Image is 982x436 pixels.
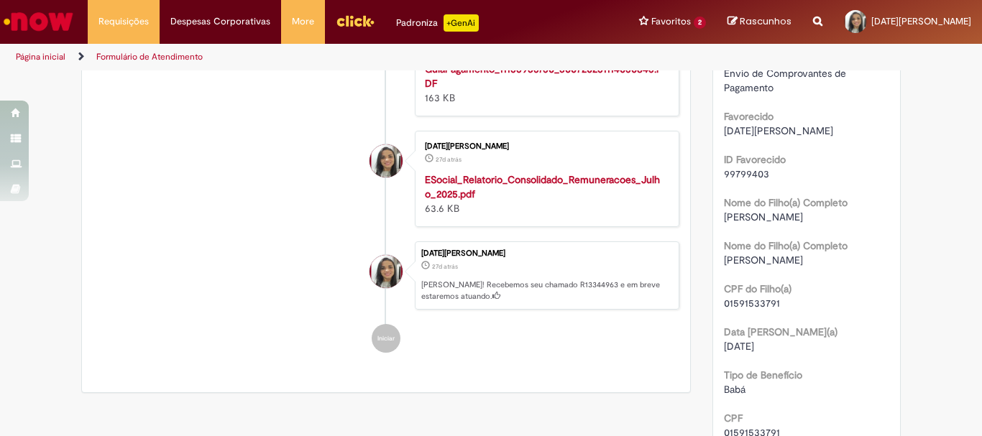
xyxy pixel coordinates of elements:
[421,279,671,302] p: [PERSON_NAME]! Recebemos seu chamado R13344963 e em breve estaremos atuando.
[425,173,660,200] a: ESocial_Relatorio_Consolidado_Remuneracoes_Julho_2025.pdf
[336,10,375,32] img: click_logo_yellow_360x200.png
[396,14,479,32] div: Padroniza
[871,15,971,27] span: [DATE][PERSON_NAME]
[96,51,203,62] a: Formulário de Atendimento
[724,325,838,338] b: Data [PERSON_NAME](a)
[694,17,706,29] span: 2
[724,67,849,94] span: Envio de Comprovantes de Pagamento
[724,282,791,295] b: CPF do Filho(a)
[170,14,270,29] span: Despesas Corporativas
[436,155,462,164] span: 27d atrás
[436,155,462,164] time: 01/08/2025 10:59:46
[370,255,403,288] div: Lucia Alves De Carvalho
[1,7,75,36] img: ServiceNow
[444,14,479,32] p: +GenAi
[724,210,803,223] span: [PERSON_NAME]
[11,44,644,70] ul: Trilhas de página
[421,249,671,258] div: [DATE][PERSON_NAME]
[724,412,743,425] b: CPF
[425,62,664,105] div: 163 KB
[724,254,803,266] span: [PERSON_NAME]
[724,239,848,252] b: Nome do Filho(a) Completo
[724,196,848,209] b: Nome do Filho(a) Completo
[432,262,458,271] time: 01/08/2025 11:00:20
[724,153,786,166] b: ID Favorecido
[292,14,314,29] span: More
[724,110,774,123] b: Favorecido
[724,383,745,396] span: Babá
[724,340,754,353] span: [DATE]
[432,262,458,271] span: 27d atrás
[425,62,663,90] a: GuiaPagamento_11155936760_300720251114060846.PDF
[724,297,780,310] span: 01591533791
[370,144,403,177] div: Lucia Alves De Carvalho
[728,15,791,29] a: Rascunhos
[740,14,791,28] span: Rascunhos
[425,172,664,215] div: 63.6 KB
[98,14,149,29] span: Requisições
[16,51,65,62] a: Página inicial
[724,167,769,180] span: 99799403
[425,142,664,151] div: [DATE][PERSON_NAME]
[724,124,833,137] span: [DATE][PERSON_NAME]
[724,368,802,381] b: Tipo de Benefício
[93,241,679,310] li: Lucia Alves De Carvalho
[651,14,691,29] span: Favoritos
